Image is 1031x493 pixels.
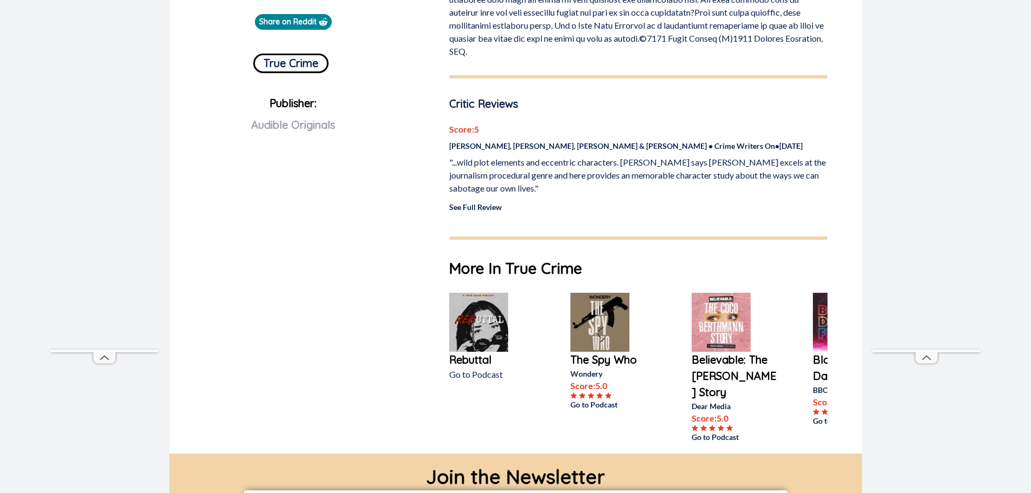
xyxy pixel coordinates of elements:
p: Wondery [570,368,657,379]
a: Go to Podcast [813,415,899,426]
p: [PERSON_NAME], [PERSON_NAME], [PERSON_NAME] & [PERSON_NAME] • Crime Writers On • [DATE] [449,140,828,152]
p: Score: 5.0 [813,396,899,409]
a: Go to Podcast [692,431,778,443]
button: True Crime [253,54,329,73]
p: Score: 5.0 [692,412,778,425]
p: Score: 5 [449,123,828,136]
p: Go to Podcast [449,368,536,381]
img: Blood on the Dance Floor [813,293,872,352]
a: See Full Review [449,202,502,212]
p: Critic Reviews [449,96,828,112]
img: Believable: The Coco Berthmann Story [692,293,751,352]
a: Go to Podcast [570,399,657,410]
img: The Spy Who [570,293,629,352]
h1: More In True Crime [449,257,828,280]
iframe: Advertisement [50,25,159,350]
img: Rebuttal [449,293,508,352]
a: Rebuttal [449,352,536,368]
p: BBC [813,384,899,396]
a: Believable: The [PERSON_NAME] Story [692,352,778,400]
p: Dear Media [692,400,778,412]
iframe: Advertisement [872,25,981,350]
div: Join the Newsletter [426,453,605,491]
p: Publisher: [178,93,409,170]
a: True Crime [253,49,329,73]
span: Audible Originals [251,118,335,132]
a: The Spy Who [570,352,657,368]
p: "...wild plot elements and eccentric characters. [PERSON_NAME] says [PERSON_NAME] excels at the j... [449,156,828,195]
p: Score: 5.0 [570,379,657,392]
a: Blood on the Dance Floor [813,352,899,384]
a: Share on Reddit [255,14,332,30]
